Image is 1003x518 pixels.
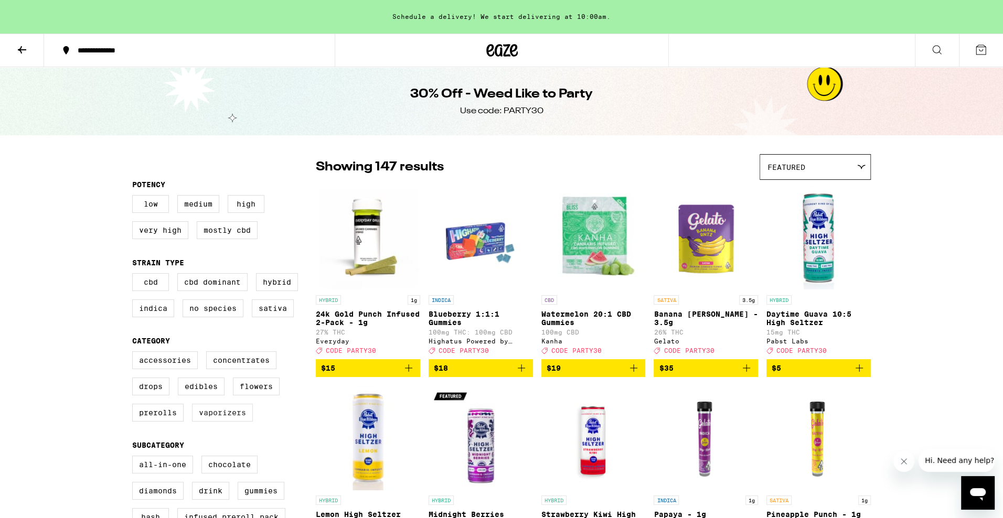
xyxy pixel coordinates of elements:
img: Pabst Labs - Strawberry Kiwi High Seltzer [541,385,646,490]
legend: Strain Type [132,258,184,267]
div: Everyday [316,338,420,344]
button: Add to bag [766,359,871,377]
p: SATIVA [654,295,679,305]
label: Diamonds [132,482,184,500]
p: INDICA [654,495,679,505]
span: $35 [659,364,673,372]
span: CODE PARTY30 [326,347,376,354]
label: Gummies [238,482,284,500]
img: Pabst Labs - Daytime Guava 10:5 High Seltzer [766,185,871,290]
p: CBD [541,295,557,305]
p: INDICA [429,295,454,305]
a: Open page for Banana Runtz - 3.5g from Gelato [654,185,758,359]
label: Chocolate [201,456,258,473]
p: HYBRID [316,495,341,505]
a: Open page for Blueberry 1:1:1 Gummies from Highatus Powered by Cannabiotix [429,185,533,359]
label: Accessories [132,351,198,369]
p: Blueberry 1:1:1 Gummies [429,310,533,327]
span: $19 [547,364,561,372]
a: Open page for Daytime Guava 10:5 High Seltzer from Pabst Labs [766,185,871,359]
label: Flowers [233,377,280,395]
label: All-In-One [132,456,193,473]
p: Showing 147 results [316,158,444,176]
p: 15mg THC [766,329,871,336]
label: CBD [132,273,169,291]
legend: Category [132,337,170,345]
legend: Subcategory [132,441,184,449]
img: Gelato - Pineapple Punch - 1g [766,385,871,490]
p: HYBRID [541,495,567,505]
label: Vaporizers [192,404,253,422]
p: 24k Gold Punch Infused 2-Pack - 1g [316,310,420,327]
img: Everyday - 24k Gold Punch Infused 2-Pack - 1g [316,185,420,290]
a: Open page for 24k Gold Punch Infused 2-Pack - 1g from Everyday [316,185,420,359]
img: Gelato - Banana Runtz - 3.5g [654,185,758,290]
span: CODE PARTY30 [439,347,489,354]
span: $15 [321,364,335,372]
button: Add to bag [316,359,420,377]
label: Hybrid [256,273,298,291]
label: Sativa [252,299,294,317]
p: 100mg CBD [541,329,646,336]
label: Mostly CBD [197,221,258,239]
p: 27% THC [316,329,420,336]
p: 1g [858,495,871,505]
span: $5 [772,364,781,372]
p: Daytime Guava 10:5 High Seltzer [766,310,871,327]
span: Featured [767,163,805,171]
p: HYBRID [766,295,792,305]
div: Gelato [654,338,758,344]
img: Pabst Labs - Midnight Berries 10:3:2 High Seltzer [429,385,533,490]
legend: Potency [132,180,165,189]
span: CODE PARTY30 [664,347,714,354]
label: Prerolls [132,404,184,422]
img: Highatus Powered by Cannabiotix - Blueberry 1:1:1 Gummies [429,185,533,290]
div: Highatus Powered by Cannabiotix [429,338,533,344]
img: Pabst Labs - Lemon High Seltzer [316,385,420,490]
div: Use code: PARTY30 [460,105,543,117]
p: Banana [PERSON_NAME] - 3.5g [654,310,758,327]
p: Watermelon 20:1 CBD Gummies [541,310,646,327]
p: 3.5g [739,295,758,305]
label: No Species [183,299,243,317]
label: Drink [192,482,229,500]
label: Medium [177,195,219,213]
iframe: Message from company [919,449,995,472]
button: Add to bag [541,359,646,377]
label: Very High [132,221,188,239]
label: High [228,195,264,213]
p: HYBRID [429,495,454,505]
p: 1g [745,495,758,505]
div: Kanha [541,338,646,344]
h1: 30% Off - Weed Like to Party [410,85,593,103]
p: 26% THC [654,329,758,336]
a: Open page for Watermelon 20:1 CBD Gummies from Kanha [541,185,646,359]
iframe: Button to launch messaging window [961,476,995,510]
p: HYBRID [316,295,341,305]
img: Kanha - Watermelon 20:1 CBD Gummies [541,185,646,290]
label: Drops [132,377,169,395]
div: Pabst Labs [766,338,871,344]
p: SATIVA [766,495,792,505]
button: Add to bag [654,359,758,377]
p: 1g [408,295,420,305]
span: $18 [434,364,448,372]
img: Gelato - Papaya - 1g [654,385,758,490]
label: Edibles [178,377,225,395]
span: CODE PARTY30 [776,347,827,354]
label: Low [132,195,169,213]
p: 100mg THC: 100mg CBD [429,329,533,336]
button: Add to bag [429,359,533,377]
iframe: Close message [893,451,914,472]
span: CODE PARTY30 [551,347,602,354]
label: Concentrates [206,351,276,369]
label: CBD Dominant [177,273,248,291]
label: Indica [132,299,174,317]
